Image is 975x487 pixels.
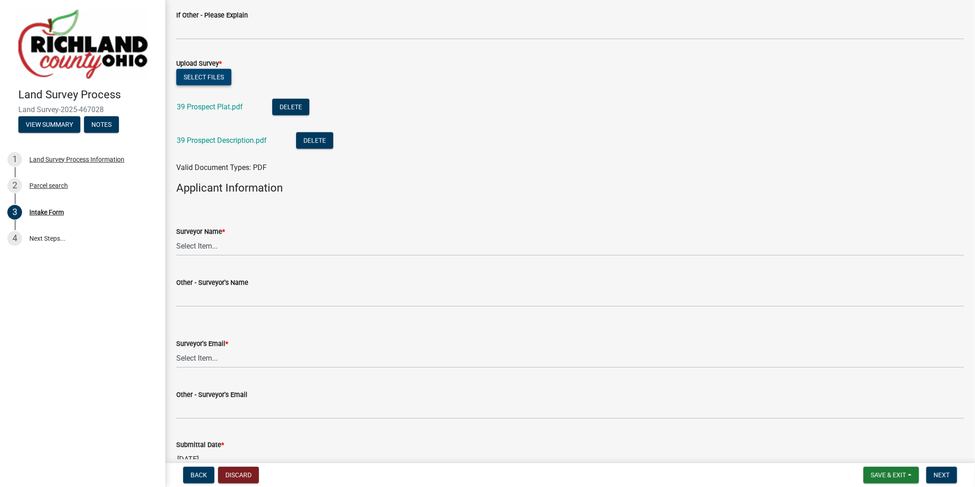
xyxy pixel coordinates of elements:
span: Next [934,471,950,479]
div: Land Survey Process Information [29,156,124,163]
button: Back [183,467,214,483]
label: Surveyor's Email [176,341,228,347]
div: 4 [7,231,22,246]
img: Richland County, Ohio [18,10,148,79]
wm-modal-confirm: Delete Document [272,103,309,112]
span: Back [191,471,207,479]
button: Notes [84,116,119,133]
label: If Other - Please Explain [176,12,248,19]
button: Delete [272,99,309,115]
button: Select files [176,69,231,85]
a: 39 Prospect Plat.pdf [177,102,243,111]
div: 1 [7,152,22,167]
label: Submittal Date [176,442,224,448]
div: Parcel search [29,182,68,189]
span: Valid Document Types: PDF [176,163,267,172]
div: 3 [7,205,22,220]
button: Save & Exit [863,467,919,483]
label: Other - Surveyor's Name [176,280,248,286]
span: Save & Exit [871,471,906,479]
button: Discard [218,467,259,483]
button: Next [926,467,957,483]
a: 39 Prospect Description.pdf [177,136,267,145]
label: Other - Surveyor's Email [176,392,247,398]
wm-modal-confirm: Notes [84,121,119,129]
button: View Summary [18,116,80,133]
label: Upload Survey [176,61,222,67]
wm-modal-confirm: Delete Document [296,137,333,146]
span: Land Survey-2025-467028 [18,105,147,114]
button: Delete [296,132,333,149]
label: Surveyor Name [176,229,225,235]
h4: Land Survey Process [18,88,158,102]
h4: Applicant Information [176,181,964,195]
div: 2 [7,178,22,193]
wm-modal-confirm: Summary [18,121,80,129]
div: Intake Form [29,209,64,215]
